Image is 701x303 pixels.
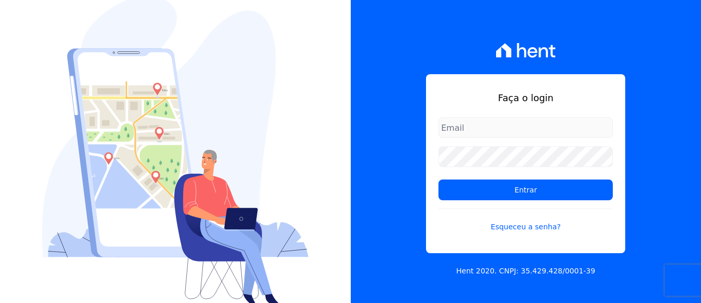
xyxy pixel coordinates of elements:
[438,91,613,105] h1: Faça o login
[438,209,613,232] a: Esqueceu a senha?
[456,266,595,277] p: Hent 2020. CNPJ: 35.429.428/0001-39
[438,180,613,200] input: Entrar
[438,117,613,138] input: Email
